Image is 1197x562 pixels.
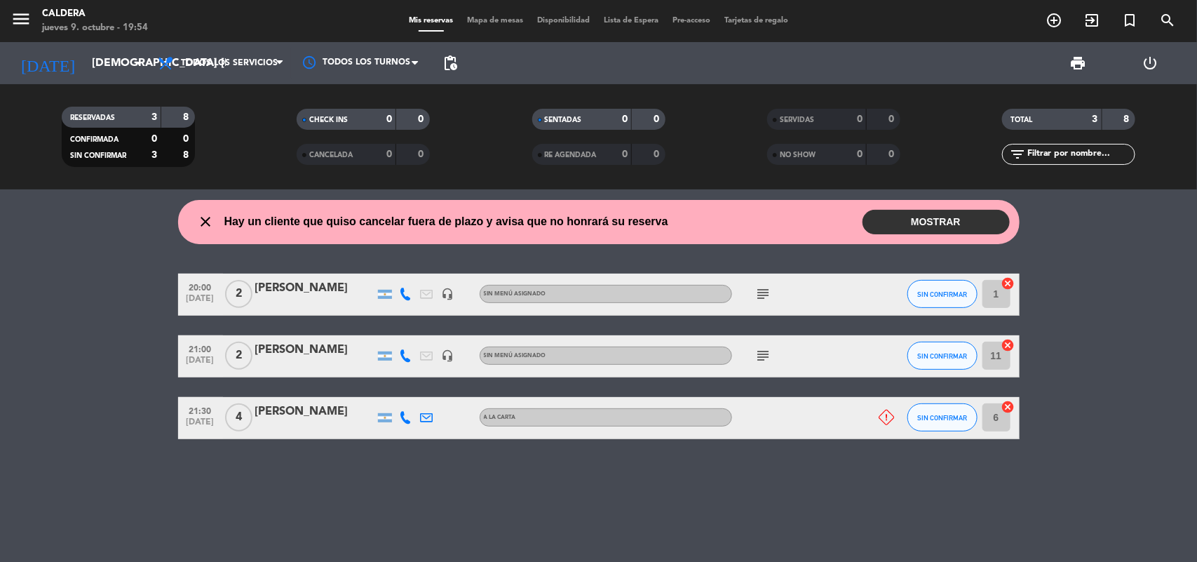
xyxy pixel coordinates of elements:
span: SERVIDAS [780,116,814,123]
span: [DATE] [183,294,218,310]
i: headset_mic [442,288,454,300]
strong: 3 [151,112,157,122]
i: exit_to_app [1083,12,1100,29]
i: menu [11,8,32,29]
span: [DATE] [183,417,218,434]
span: CANCELADA [309,152,353,159]
button: SIN CONFIRMAR [907,342,978,370]
span: RE AGENDADA [545,152,597,159]
input: Filtrar por nombre... [1026,147,1135,162]
button: SIN CONFIRMAR [907,280,978,308]
strong: 0 [622,114,628,124]
button: MOSTRAR [863,210,1010,234]
span: Sin menú asignado [484,291,546,297]
span: TOTAL [1010,116,1032,123]
span: Tarjetas de regalo [717,17,795,25]
i: [DATE] [11,48,85,79]
span: SIN CONFIRMAR [917,414,967,422]
span: [DATE] [183,356,218,372]
strong: 0 [386,149,392,159]
span: Lista de Espera [597,17,665,25]
span: SIN CONFIRMAR [70,152,126,159]
span: SIN CONFIRMAR [917,352,967,360]
strong: 0 [857,114,863,124]
span: 21:30 [183,402,218,418]
div: [PERSON_NAME] [255,279,374,297]
div: LOG OUT [1114,42,1186,84]
strong: 8 [183,112,191,122]
strong: 0 [654,149,662,159]
span: 21:00 [183,340,218,356]
strong: 0 [654,114,662,124]
span: print [1070,55,1087,72]
div: jueves 9. octubre - 19:54 [42,21,148,35]
span: SENTADAS [545,116,582,123]
span: pending_actions [442,55,459,72]
button: menu [11,8,32,34]
span: CHECK INS [309,116,348,123]
strong: 0 [419,149,427,159]
strong: 3 [151,150,157,160]
i: search [1159,12,1176,29]
strong: 0 [419,114,427,124]
strong: 8 [1124,114,1132,124]
span: Disponibilidad [530,17,597,25]
span: Mapa de mesas [460,17,530,25]
strong: 0 [386,114,392,124]
strong: 0 [857,149,863,159]
div: Caldera [42,7,148,21]
div: [PERSON_NAME] [255,403,374,421]
i: subject [755,347,772,364]
span: Pre-acceso [665,17,717,25]
strong: 3 [1093,114,1098,124]
span: CONFIRMADA [70,136,119,143]
span: NO SHOW [780,152,816,159]
span: Hay un cliente que quiso cancelar fuera de plazo y avisa que no honrará su reserva [224,213,668,231]
i: cancel [1001,338,1015,352]
span: SIN CONFIRMAR [917,290,967,298]
i: turned_in_not [1121,12,1138,29]
button: SIN CONFIRMAR [907,403,978,431]
span: Mis reservas [402,17,460,25]
strong: 0 [888,149,897,159]
span: 20:00 [183,279,218,295]
strong: 0 [151,134,157,144]
i: add_circle_outline [1046,12,1062,29]
span: 4 [225,403,252,431]
span: Sin menú asignado [484,353,546,359]
i: cancel [1001,400,1015,414]
strong: 0 [888,114,897,124]
strong: 0 [183,134,191,144]
span: A LA CARTA [484,415,516,420]
i: cancel [1001,276,1015,290]
i: headset_mic [442,349,454,362]
i: close [198,213,215,230]
span: 2 [225,280,252,308]
strong: 8 [183,150,191,160]
i: arrow_drop_down [130,55,147,72]
i: subject [755,286,772,302]
i: filter_list [1009,146,1026,163]
span: RESERVADAS [70,114,115,121]
span: Todos los servicios [181,58,278,68]
span: 2 [225,342,252,370]
div: [PERSON_NAME] [255,341,374,359]
i: power_settings_new [1142,55,1159,72]
strong: 0 [622,149,628,159]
